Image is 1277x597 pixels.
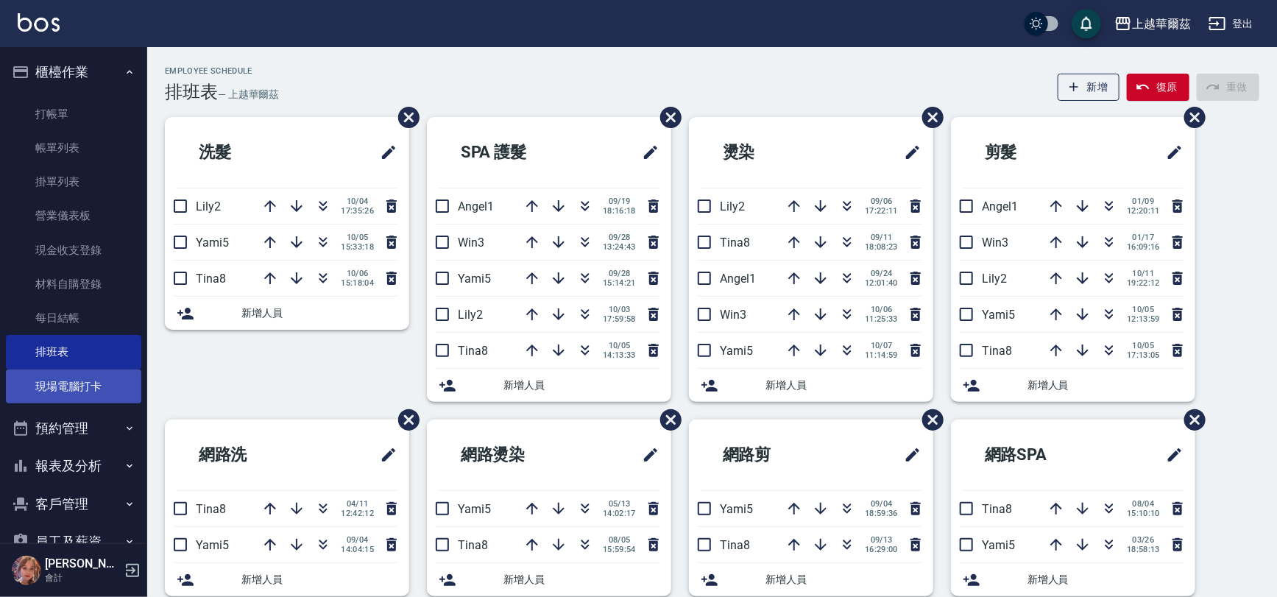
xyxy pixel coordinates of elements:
h2: 網路剪 [701,428,844,481]
span: 新增人員 [503,378,659,393]
span: 18:59:36 [865,509,898,518]
span: Tina8 [196,272,226,286]
button: 登出 [1203,10,1259,38]
span: 09/13 [865,535,898,545]
span: 新增人員 [503,572,659,587]
span: 08/05 [603,535,636,545]
div: 上越華爾茲 [1132,15,1191,33]
span: 13:24:43 [603,242,636,252]
button: 櫃檯作業 [6,53,141,91]
span: Tina8 [458,344,488,358]
h2: 網路洗 [177,428,320,481]
span: 12:42:12 [341,509,374,518]
span: 新增人員 [241,305,397,321]
span: 修改班表的標題 [895,437,922,473]
span: Tina8 [720,538,750,552]
span: 10/07 [865,341,898,350]
span: 15:18:04 [341,278,374,288]
span: 09/28 [603,233,636,242]
a: 每日結帳 [6,301,141,335]
span: 12:13:59 [1127,314,1160,324]
button: 員工及薪資 [6,523,141,561]
span: 修改班表的標題 [633,135,659,170]
span: 刪除班表 [1173,398,1208,442]
span: Yami5 [982,538,1015,552]
span: 11:25:33 [865,314,898,324]
img: Logo [18,13,60,32]
span: 新增人員 [765,378,922,393]
div: 新增人員 [951,563,1195,596]
span: Lily2 [720,199,745,213]
a: 現場電腦打卡 [6,370,141,403]
img: Person [12,556,41,585]
span: 14:02:17 [603,509,636,518]
span: Yami5 [196,538,229,552]
span: 17:35:26 [341,206,374,216]
span: 09/06 [865,197,898,206]
span: 刪除班表 [911,398,946,442]
span: 15:14:21 [603,278,636,288]
h2: 燙染 [701,126,836,179]
div: 新增人員 [689,369,933,402]
div: 新增人員 [165,297,409,330]
span: 09/04 [865,499,898,509]
span: 10/06 [341,269,374,278]
h2: 洗髮 [177,126,312,179]
h6: — 上越華爾茲 [218,87,280,102]
h2: Employee Schedule [165,66,279,76]
span: 18:08:23 [865,242,898,252]
span: 09/28 [603,269,636,278]
span: Yami5 [458,272,491,286]
span: Tina8 [720,236,750,250]
span: 10/05 [341,233,374,242]
span: 15:10:10 [1127,509,1160,518]
span: 12:20:11 [1127,206,1160,216]
span: 14:04:15 [341,545,374,554]
span: 修改班表的標題 [1157,437,1184,473]
span: 10/06 [865,305,898,314]
span: Yami5 [458,502,491,516]
span: 09/24 [865,269,898,278]
span: 刪除班表 [649,398,684,442]
button: 復原 [1127,74,1189,101]
span: Tina8 [982,344,1012,358]
button: save [1072,9,1101,38]
span: 10/03 [603,305,636,314]
span: 09/04 [341,535,374,545]
div: 新增人員 [427,563,671,596]
span: 09/19 [603,197,636,206]
span: 修改班表的標題 [1157,135,1184,170]
span: 15:33:18 [341,242,374,252]
span: Lily2 [982,272,1007,286]
a: 掛單列表 [6,165,141,199]
span: 01/17 [1127,233,1160,242]
a: 材料自購登錄 [6,267,141,301]
span: 刪除班表 [387,96,422,139]
span: Win3 [720,308,746,322]
span: Angel1 [982,199,1018,213]
span: Win3 [982,236,1008,250]
h3: 排班表 [165,82,218,102]
span: Win3 [458,236,484,250]
span: 01/09 [1127,197,1160,206]
span: 新增人員 [1027,572,1184,587]
span: 03/26 [1127,535,1160,545]
span: 修改班表的標題 [371,437,397,473]
a: 現金收支登錄 [6,233,141,267]
h5: [PERSON_NAME] [45,557,120,571]
span: 18:16:18 [603,206,636,216]
button: 報表及分析 [6,447,141,485]
h2: 網路燙染 [439,428,590,481]
span: 08/04 [1127,499,1160,509]
div: 新增人員 [689,563,933,596]
span: 10/05 [603,341,636,350]
span: 16:09:16 [1127,242,1160,252]
span: 14:13:33 [603,350,636,360]
span: 修改班表的標題 [633,437,659,473]
div: 新增人員 [951,369,1195,402]
span: 修改班表的標題 [371,135,397,170]
span: 刪除班表 [1173,96,1208,139]
span: 刪除班表 [387,398,422,442]
div: 新增人員 [165,563,409,596]
span: 12:01:40 [865,278,898,288]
